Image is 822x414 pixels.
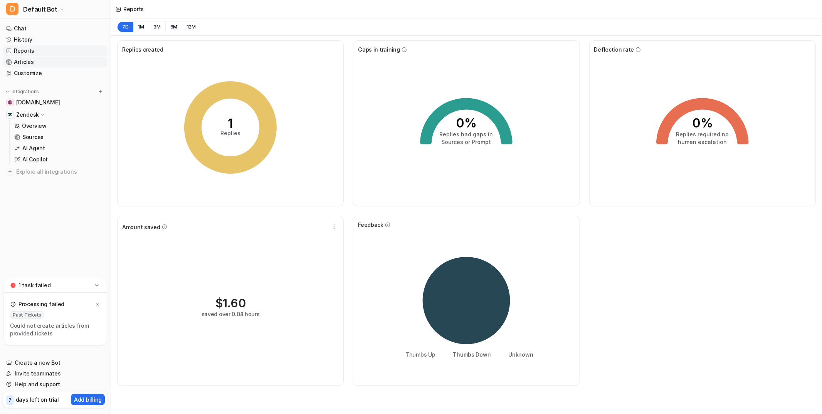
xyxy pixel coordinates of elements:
[5,89,10,94] img: expand menu
[8,112,12,117] img: Zendesk
[692,116,713,131] tspan: 0%
[3,88,41,96] button: Integrations
[11,143,108,154] a: AI Agent
[3,68,108,79] a: Customize
[6,168,14,176] img: explore all integrations
[22,156,48,163] p: AI Copilot
[3,379,108,390] a: Help and support
[11,132,108,142] a: Sources
[3,23,108,34] a: Chat
[12,89,39,95] p: Integrations
[18,282,50,289] p: 1 task failed
[6,3,18,15] span: D
[503,350,533,359] li: Unknown
[456,116,477,131] tspan: 0%
[3,34,108,45] a: History
[182,22,200,32] button: 12M
[117,22,133,32] button: 7D
[3,357,108,368] a: Create a new Bot
[220,130,240,136] tspan: Replies
[22,133,44,141] p: Sources
[358,45,400,54] span: Gaps in training
[11,154,108,165] a: AI Copilot
[16,396,59,404] p: days left on trial
[223,296,246,310] span: 1.60
[74,396,102,404] p: Add billing
[122,45,163,54] span: Replies created
[8,100,12,105] img: help.brightpattern.com
[3,368,108,379] a: Invite teammates
[400,350,435,359] li: Thumbs Up
[442,139,491,145] tspan: Sources or Prompt
[215,296,246,310] div: $
[16,166,104,178] span: Explore all integrations
[133,22,149,32] button: 1M
[228,116,233,131] tspan: 1
[440,131,493,137] tspan: Replies had gaps in
[22,122,47,130] p: Overview
[3,45,108,56] a: Reports
[18,300,64,308] p: Processing failed
[676,131,729,137] tspan: Replies required no
[10,322,101,337] p: Could not create articles from provided tickets
[10,311,44,319] span: Past Tickets
[3,97,108,108] a: help.brightpattern.com[DOMAIN_NAME]
[16,111,39,119] p: Zendesk
[678,139,727,145] tspan: human escalation
[358,221,383,229] span: Feedback
[23,4,57,15] span: Default Bot
[149,22,165,32] button: 3M
[98,89,103,94] img: menu_add.svg
[3,57,108,67] a: Articles
[594,45,634,54] span: Deflection rate
[123,5,144,13] div: Reports
[3,166,108,177] a: Explore all integrations
[16,99,60,106] span: [DOMAIN_NAME]
[122,223,160,231] span: Amount saved
[202,310,260,318] div: saved over 0.08 hours
[11,121,108,131] a: Overview
[8,397,12,404] p: 7
[71,394,105,405] button: Add billing
[448,350,491,359] li: Thumbs Down
[22,144,45,152] p: AI Agent
[165,22,182,32] button: 6M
